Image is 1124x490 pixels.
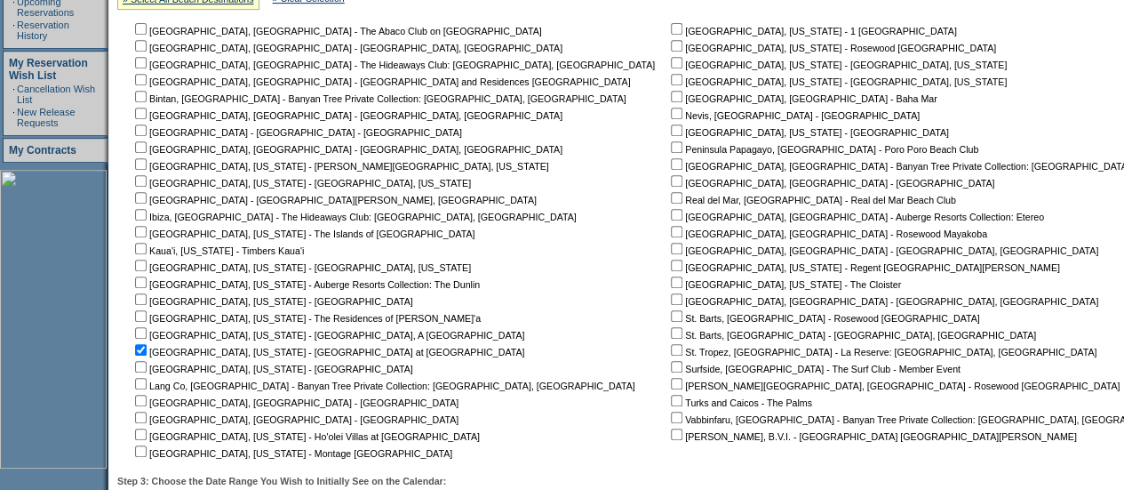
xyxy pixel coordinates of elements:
[132,347,524,357] nobr: [GEOGRAPHIC_DATA], [US_STATE] - [GEOGRAPHIC_DATA] at [GEOGRAPHIC_DATA]
[12,84,15,105] td: ·
[132,110,562,121] nobr: [GEOGRAPHIC_DATA], [GEOGRAPHIC_DATA] - [GEOGRAPHIC_DATA], [GEOGRAPHIC_DATA]
[667,381,1120,391] nobr: [PERSON_NAME][GEOGRAPHIC_DATA], [GEOGRAPHIC_DATA] - Rosewood [GEOGRAPHIC_DATA]
[17,107,75,128] a: New Release Requests
[9,144,76,157] a: My Contracts
[667,313,979,324] nobr: St. Barts, [GEOGRAPHIC_DATA] - Rosewood [GEOGRAPHIC_DATA]
[132,127,462,138] nobr: [GEOGRAPHIC_DATA] - [GEOGRAPHIC_DATA] - [GEOGRAPHIC_DATA]
[132,212,577,222] nobr: Ibiza, [GEOGRAPHIC_DATA] - The Hideaways Club: [GEOGRAPHIC_DATA], [GEOGRAPHIC_DATA]
[132,245,304,256] nobr: Kaua'i, [US_STATE] - Timbers Kaua'i
[132,161,549,172] nobr: [GEOGRAPHIC_DATA], [US_STATE] - [PERSON_NAME][GEOGRAPHIC_DATA], [US_STATE]
[132,381,635,391] nobr: Lang Co, [GEOGRAPHIC_DATA] - Banyan Tree Private Collection: [GEOGRAPHIC_DATA], [GEOGRAPHIC_DATA]
[667,76,1007,87] nobr: [GEOGRAPHIC_DATA], [US_STATE] - [GEOGRAPHIC_DATA], [US_STATE]
[132,195,537,205] nobr: [GEOGRAPHIC_DATA] - [GEOGRAPHIC_DATA][PERSON_NAME], [GEOGRAPHIC_DATA]
[667,195,956,205] nobr: Real del Mar, [GEOGRAPHIC_DATA] - Real del Mar Beach Club
[667,347,1096,357] nobr: St. Tropez, [GEOGRAPHIC_DATA] - La Reserve: [GEOGRAPHIC_DATA], [GEOGRAPHIC_DATA]
[667,398,812,408] nobr: Turks and Caicos - The Palms
[667,60,1007,70] nobr: [GEOGRAPHIC_DATA], [US_STATE] - [GEOGRAPHIC_DATA], [US_STATE]
[132,178,471,189] nobr: [GEOGRAPHIC_DATA], [US_STATE] - [GEOGRAPHIC_DATA], [US_STATE]
[132,448,452,459] nobr: [GEOGRAPHIC_DATA], [US_STATE] - Montage [GEOGRAPHIC_DATA]
[132,76,630,87] nobr: [GEOGRAPHIC_DATA], [GEOGRAPHIC_DATA] - [GEOGRAPHIC_DATA] and Residences [GEOGRAPHIC_DATA]
[132,60,655,70] nobr: [GEOGRAPHIC_DATA], [GEOGRAPHIC_DATA] - The Hideaways Club: [GEOGRAPHIC_DATA], [GEOGRAPHIC_DATA]
[17,20,69,41] a: Reservation History
[667,43,996,53] nobr: [GEOGRAPHIC_DATA], [US_STATE] - Rosewood [GEOGRAPHIC_DATA]
[667,296,1098,307] nobr: [GEOGRAPHIC_DATA], [GEOGRAPHIC_DATA] - [GEOGRAPHIC_DATA], [GEOGRAPHIC_DATA]
[667,127,949,138] nobr: [GEOGRAPHIC_DATA], [US_STATE] - [GEOGRAPHIC_DATA]
[667,212,1044,222] nobr: [GEOGRAPHIC_DATA], [GEOGRAPHIC_DATA] - Auberge Resorts Collection: Etereo
[667,279,901,290] nobr: [GEOGRAPHIC_DATA], [US_STATE] - The Cloister
[12,20,15,41] td: ·
[132,93,626,104] nobr: Bintan, [GEOGRAPHIC_DATA] - Banyan Tree Private Collection: [GEOGRAPHIC_DATA], [GEOGRAPHIC_DATA]
[667,431,1077,442] nobr: [PERSON_NAME], B.V.I. - [GEOGRAPHIC_DATA] [GEOGRAPHIC_DATA][PERSON_NAME]
[12,107,15,128] td: ·
[667,245,1098,256] nobr: [GEOGRAPHIC_DATA], [GEOGRAPHIC_DATA] - [GEOGRAPHIC_DATA], [GEOGRAPHIC_DATA]
[132,414,458,425] nobr: [GEOGRAPHIC_DATA], [GEOGRAPHIC_DATA] - [GEOGRAPHIC_DATA]
[667,144,978,155] nobr: Peninsula Papagayo, [GEOGRAPHIC_DATA] - Poro Poro Beach Club
[667,364,961,374] nobr: Surfside, [GEOGRAPHIC_DATA] - The Surf Club - Member Event
[132,330,524,341] nobr: [GEOGRAPHIC_DATA], [US_STATE] - [GEOGRAPHIC_DATA], A [GEOGRAPHIC_DATA]
[667,330,1036,341] nobr: St. Barts, [GEOGRAPHIC_DATA] - [GEOGRAPHIC_DATA], [GEOGRAPHIC_DATA]
[132,229,474,239] nobr: [GEOGRAPHIC_DATA], [US_STATE] - The Islands of [GEOGRAPHIC_DATA]
[132,43,562,53] nobr: [GEOGRAPHIC_DATA], [GEOGRAPHIC_DATA] - [GEOGRAPHIC_DATA], [GEOGRAPHIC_DATA]
[117,476,446,486] b: Step 3: Choose the Date Range You Wish to Initially See on the Calendar:
[132,431,480,442] nobr: [GEOGRAPHIC_DATA], [US_STATE] - Ho'olei Villas at [GEOGRAPHIC_DATA]
[667,229,987,239] nobr: [GEOGRAPHIC_DATA], [GEOGRAPHIC_DATA] - Rosewood Mayakoba
[132,262,471,273] nobr: [GEOGRAPHIC_DATA], [US_STATE] - [GEOGRAPHIC_DATA], [US_STATE]
[132,26,542,36] nobr: [GEOGRAPHIC_DATA], [GEOGRAPHIC_DATA] - The Abaco Club on [GEOGRAPHIC_DATA]
[132,364,413,374] nobr: [GEOGRAPHIC_DATA], [US_STATE] - [GEOGRAPHIC_DATA]
[132,144,562,155] nobr: [GEOGRAPHIC_DATA], [GEOGRAPHIC_DATA] - [GEOGRAPHIC_DATA], [GEOGRAPHIC_DATA]
[132,313,481,324] nobr: [GEOGRAPHIC_DATA], [US_STATE] - The Residences of [PERSON_NAME]'a
[667,93,937,104] nobr: [GEOGRAPHIC_DATA], [GEOGRAPHIC_DATA] - Baha Mar
[132,296,413,307] nobr: [GEOGRAPHIC_DATA], [US_STATE] - [GEOGRAPHIC_DATA]
[667,26,957,36] nobr: [GEOGRAPHIC_DATA], [US_STATE] - 1 [GEOGRAPHIC_DATA]
[667,262,1060,273] nobr: [GEOGRAPHIC_DATA], [US_STATE] - Regent [GEOGRAPHIC_DATA][PERSON_NAME]
[667,178,994,189] nobr: [GEOGRAPHIC_DATA], [GEOGRAPHIC_DATA] - [GEOGRAPHIC_DATA]
[667,110,920,121] nobr: Nevis, [GEOGRAPHIC_DATA] - [GEOGRAPHIC_DATA]
[132,279,480,290] nobr: [GEOGRAPHIC_DATA], [US_STATE] - Auberge Resorts Collection: The Dunlin
[132,398,458,408] nobr: [GEOGRAPHIC_DATA], [GEOGRAPHIC_DATA] - [GEOGRAPHIC_DATA]
[17,84,95,105] a: Cancellation Wish List
[9,57,88,82] a: My Reservation Wish List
